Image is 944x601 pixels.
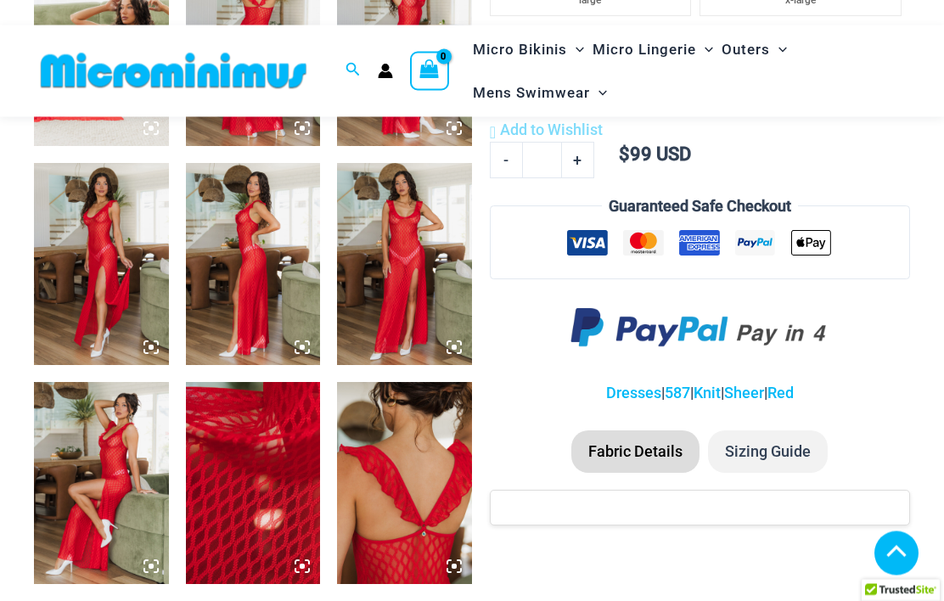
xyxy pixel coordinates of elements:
legend: Guaranteed Safe Checkout [602,194,798,220]
a: View Shopping Cart, empty [410,52,449,91]
a: Micro LingerieMenu ToggleMenu Toggle [588,28,717,71]
bdi: 99 USD [619,144,691,166]
nav: Site Navigation [466,25,910,117]
img: MM SHOP LOGO FLAT [34,52,313,90]
a: Account icon link [378,64,393,79]
a: Search icon link [346,60,361,81]
span: $ [619,144,630,166]
span: Mens Swimwear [473,71,590,115]
a: - [490,143,522,178]
a: Micro BikinisMenu ToggleMenu Toggle [469,28,588,71]
p: | | | | [490,381,910,407]
span: Menu Toggle [770,28,787,71]
li: Fabric Details [571,431,700,474]
span: Menu Toggle [590,71,607,115]
span: Add to Wishlist [500,121,603,139]
a: Mens SwimwearMenu ToggleMenu Toggle [469,71,611,115]
a: + [562,143,594,178]
a: Add to Wishlist [490,118,603,143]
img: Sometimes Red 587 Dress [186,383,321,585]
span: Menu Toggle [696,28,713,71]
a: Red [767,385,794,402]
span: Micro Bikinis [473,28,567,71]
li: Sizing Guide [708,431,828,474]
img: Sometimes Red 587 Dress [337,164,472,366]
input: Product quantity [522,143,562,178]
a: 587 [665,385,690,402]
a: Dresses [606,385,661,402]
img: Sometimes Red 587 Dress [186,164,321,366]
img: Sometimes Red 587 Dress [337,383,472,585]
a: Sheer [724,385,764,402]
a: Knit [694,385,721,402]
span: Micro Lingerie [593,28,696,71]
a: OutersMenu ToggleMenu Toggle [717,28,791,71]
span: Outers [722,28,770,71]
img: Sometimes Red 587 Dress [34,164,169,366]
img: Sometimes Red 587 Dress [34,383,169,585]
span: Menu Toggle [567,28,584,71]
